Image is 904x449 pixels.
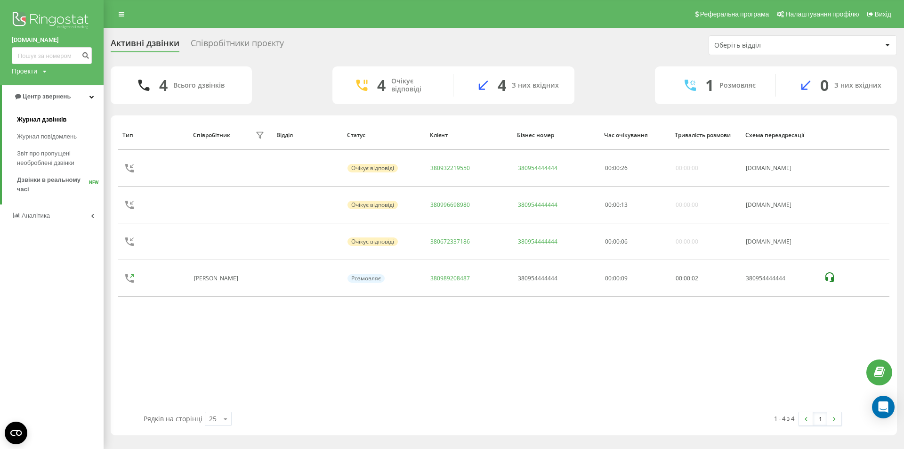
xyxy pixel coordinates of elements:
[675,132,736,139] div: Тривалість розмови
[605,164,612,172] span: 00
[692,274,698,282] span: 02
[820,76,829,94] div: 0
[705,76,714,94] div: 1
[605,202,628,208] div: : :
[613,237,620,245] span: 00
[430,237,470,245] a: 380672337186
[17,145,104,171] a: Звіт про пропущені необроблені дзвінки
[17,115,67,124] span: Журнал дзвінків
[714,41,827,49] div: Оберіть відділ
[785,10,859,18] span: Налаштування профілю
[17,111,104,128] a: Журнал дзвінків
[173,82,225,90] div: Всього дзвінків
[12,35,92,45] a: [DOMAIN_NAME]
[518,164,557,172] a: 380954444444
[746,202,814,208] div: [DOMAIN_NAME]
[517,132,595,139] div: Бізнес номер
[17,149,99,168] span: Звіт про пропущені необроблені дзвінки
[111,38,179,53] div: Активні дзвінки
[719,82,756,90] div: Розмовляє
[746,238,814,245] div: [DOMAIN_NAME]
[5,422,27,444] button: Open CMP widget
[613,164,620,172] span: 00
[347,274,385,283] div: Розмовляє
[498,76,506,94] div: 4
[347,201,398,209] div: Очікує відповіді
[605,237,612,245] span: 00
[159,76,168,94] div: 4
[12,47,92,64] input: Пошук за номером
[613,201,620,209] span: 00
[746,275,814,282] div: 380954444444
[22,212,50,219] span: Аналiтика
[17,175,89,194] span: Дзвінки в реальному часі
[430,201,470,209] a: 380996698980
[430,132,508,139] div: Клієнт
[605,275,665,282] div: 00:00:09
[23,93,71,100] span: Центр звернень
[621,237,628,245] span: 06
[512,82,559,90] div: З них вхідних
[676,238,698,245] div: 00:00:00
[605,238,628,245] div: : :
[430,164,470,172] a: 380932219550
[700,10,769,18] span: Реферальна програма
[676,202,698,208] div: 00:00:00
[676,165,698,171] div: 00:00:00
[17,171,104,198] a: Дзвінки в реальному часіNEW
[745,132,815,139] div: Схема переадресації
[834,82,881,90] div: З них вхідних
[621,201,628,209] span: 13
[518,237,557,245] a: 380954444444
[276,132,338,139] div: Відділ
[774,414,794,423] div: 1 - 4 з 4
[430,274,470,282] a: 380989208487
[193,132,230,139] div: Співробітник
[746,165,814,171] div: [DOMAIN_NAME]
[875,10,891,18] span: Вихід
[17,132,77,141] span: Журнал повідомлень
[17,128,104,145] a: Журнал повідомлень
[347,237,398,246] div: Очікує відповіді
[377,76,386,94] div: 4
[347,132,421,139] div: Статус
[518,201,557,209] a: 380954444444
[12,9,92,33] img: Ringostat logo
[676,275,698,282] div: : :
[209,414,217,424] div: 25
[12,66,37,76] div: Проекти
[347,164,398,172] div: Очікує відповіді
[872,396,895,418] div: Open Intercom Messenger
[518,275,557,282] div: 380954444444
[813,412,827,425] a: 1
[194,275,241,282] div: [PERSON_NAME]
[122,132,184,139] div: Тип
[676,274,682,282] span: 00
[621,164,628,172] span: 26
[604,132,666,139] div: Час очікування
[144,414,202,423] span: Рядків на сторінці
[391,77,439,93] div: Очікує відповіді
[605,201,612,209] span: 00
[684,274,690,282] span: 00
[605,165,628,171] div: : :
[191,38,284,53] div: Співробітники проєкту
[2,85,104,108] a: Центр звернень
